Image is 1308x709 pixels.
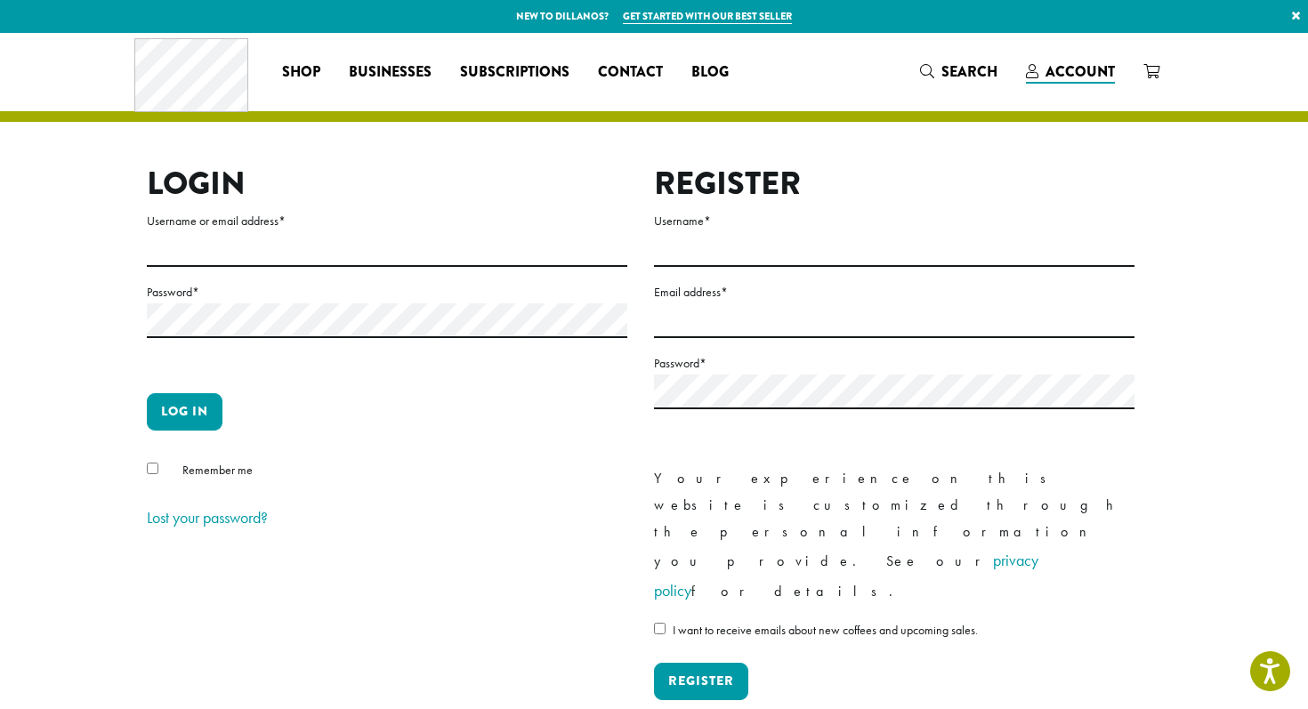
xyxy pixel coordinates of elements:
[182,462,253,478] span: Remember me
[349,61,432,84] span: Businesses
[691,61,729,84] span: Blog
[654,550,1038,600] a: privacy policy
[598,61,663,84] span: Contact
[654,623,666,634] input: I want to receive emails about new coffees and upcoming sales.
[654,210,1134,232] label: Username
[906,57,1012,86] a: Search
[654,281,1134,303] label: Email address
[654,352,1134,375] label: Password
[460,61,569,84] span: Subscriptions
[673,622,978,638] span: I want to receive emails about new coffees and upcoming sales.
[654,465,1134,606] p: Your experience on this website is customized through the personal information you provide. See o...
[1046,61,1115,82] span: Account
[147,393,222,431] button: Log in
[941,61,997,82] span: Search
[654,663,748,700] button: Register
[282,61,320,84] span: Shop
[654,165,1134,203] h2: Register
[147,165,627,203] h2: Login
[147,210,627,232] label: Username or email address
[268,58,335,86] a: Shop
[623,9,792,24] a: Get started with our best seller
[147,281,627,303] label: Password
[147,507,268,528] a: Lost your password?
